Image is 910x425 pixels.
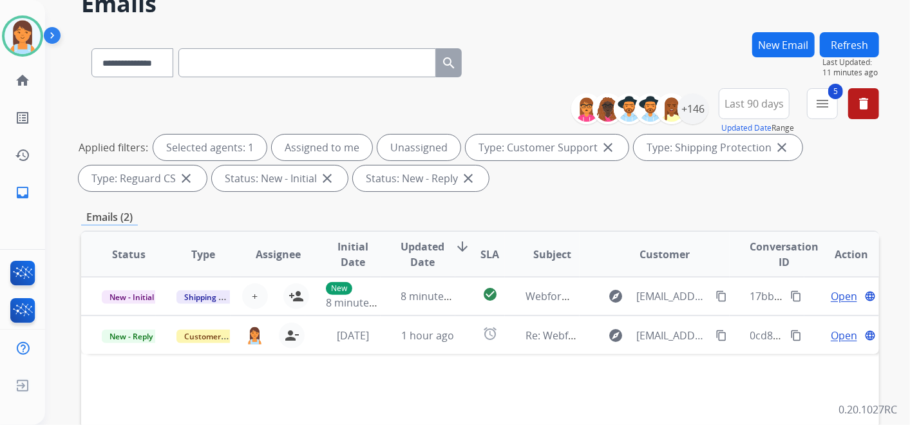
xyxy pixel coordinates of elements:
[640,247,690,262] span: Customer
[337,328,369,343] span: [DATE]
[466,135,629,160] div: Type: Customer Support
[636,328,708,343] span: [EMAIL_ADDRESS][DOMAIN_NAME]
[319,171,335,186] mat-icon: close
[864,290,876,302] mat-icon: language
[377,135,460,160] div: Unassigned
[600,140,616,155] mat-icon: close
[81,209,138,225] p: Emails (2)
[15,185,30,200] mat-icon: inbox
[5,18,41,54] img: avatar
[242,283,268,309] button: +
[820,32,879,57] button: Refresh
[401,239,445,270] span: Updated Date
[112,247,146,262] span: Status
[804,232,879,277] th: Action
[831,328,857,343] span: Open
[716,290,727,302] mat-icon: content_copy
[831,288,857,304] span: Open
[815,96,830,111] mat-icon: menu
[176,290,265,304] span: Shipping Protection
[636,288,708,304] span: [EMAIL_ADDRESS][PERSON_NAME][DOMAIN_NAME]
[752,32,815,57] button: New Email
[272,135,372,160] div: Assigned to me
[455,239,471,254] mat-icon: arrow_downward
[822,68,879,78] span: 11 minutes ago
[15,110,30,126] mat-icon: list_alt
[533,247,571,262] span: Subject
[790,330,802,341] mat-icon: content_copy
[790,290,802,302] mat-icon: content_copy
[353,165,489,191] div: Status: New - Reply
[284,328,299,343] mat-icon: person_remove
[678,93,708,124] div: +146
[634,135,802,160] div: Type: Shipping Protection
[774,140,790,155] mat-icon: close
[482,287,498,302] mat-icon: check_circle
[176,330,260,343] span: Customer Support
[716,330,727,341] mat-icon: content_copy
[721,123,772,133] button: Updated Date
[807,88,838,119] button: 5
[526,289,897,303] span: Webform from [EMAIL_ADDRESS][PERSON_NAME][DOMAIN_NAME] on [DATE]
[102,290,162,304] span: New - Initial
[401,289,470,303] span: 8 minutes ago
[608,328,623,343] mat-icon: explore
[725,101,784,106] span: Last 90 days
[719,88,790,119] button: Last 90 days
[856,96,871,111] mat-icon: delete
[526,328,835,343] span: Re: Webform from [EMAIL_ADDRESS][DOMAIN_NAME] on [DATE]
[864,330,876,341] mat-icon: language
[750,239,819,270] span: Conversation ID
[441,55,457,71] mat-icon: search
[178,171,194,186] mat-icon: close
[212,165,348,191] div: Status: New - Initial
[839,402,897,417] p: 0.20.1027RC
[191,247,215,262] span: Type
[252,288,258,304] span: +
[401,328,454,343] span: 1 hour ago
[326,282,352,295] p: New
[102,330,160,343] span: New - Reply
[289,288,304,304] mat-icon: person_add
[460,171,476,186] mat-icon: close
[15,73,30,88] mat-icon: home
[822,57,879,68] span: Last Updated:
[480,247,499,262] span: SLA
[15,147,30,163] mat-icon: history
[326,239,379,270] span: Initial Date
[828,84,843,99] span: 5
[153,135,267,160] div: Selected agents: 1
[246,326,263,345] img: agent-avatar
[608,288,623,304] mat-icon: explore
[79,140,148,155] p: Applied filters:
[721,122,794,133] span: Range
[326,296,395,310] span: 8 minutes ago
[482,326,498,341] mat-icon: alarm
[256,247,301,262] span: Assignee
[79,165,207,191] div: Type: Reguard CS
